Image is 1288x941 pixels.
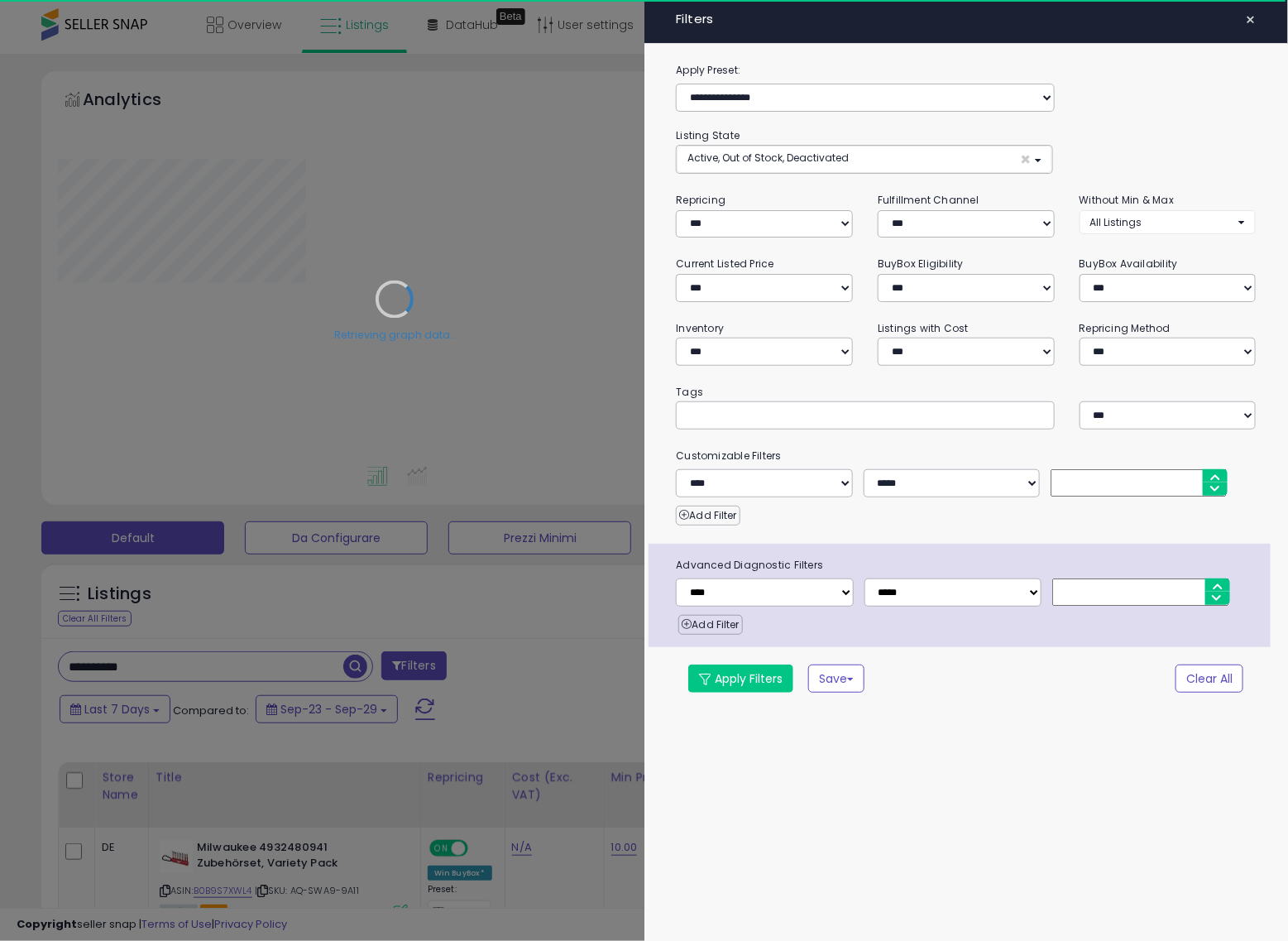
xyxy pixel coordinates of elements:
button: Clear All [1175,665,1243,693]
small: Repricing Method [1080,321,1171,335]
span: × [1021,151,1032,168]
span: Advanced Diagnostic Filters [663,556,1271,574]
small: BuyBox Availability [1080,257,1178,271]
div: Retrieving graph data.. [334,328,455,343]
span: Active, Out of Stock, Deactivated [687,151,849,165]
small: Listings with Cost [878,321,969,335]
button: Add Filter [678,615,742,635]
small: Fulfillment Channel [878,193,979,207]
small: BuyBox Eligibility [878,257,964,271]
small: Tags [663,383,1268,401]
span: × [1245,8,1256,31]
button: × [1238,8,1262,31]
span: All Listings [1090,215,1142,229]
button: Save [808,665,864,693]
small: Customizable Filters [663,447,1268,465]
small: Listing State [676,128,740,142]
small: Without Min & Max [1080,193,1175,207]
h4: Filters [676,12,1256,26]
button: All Listings [1080,210,1257,234]
button: Add Filter [676,506,740,526]
label: Apply Preset: [663,61,1268,79]
button: Apply Filters [688,665,793,693]
button: Active, Out of Stock, Deactivated × [677,146,1051,173]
